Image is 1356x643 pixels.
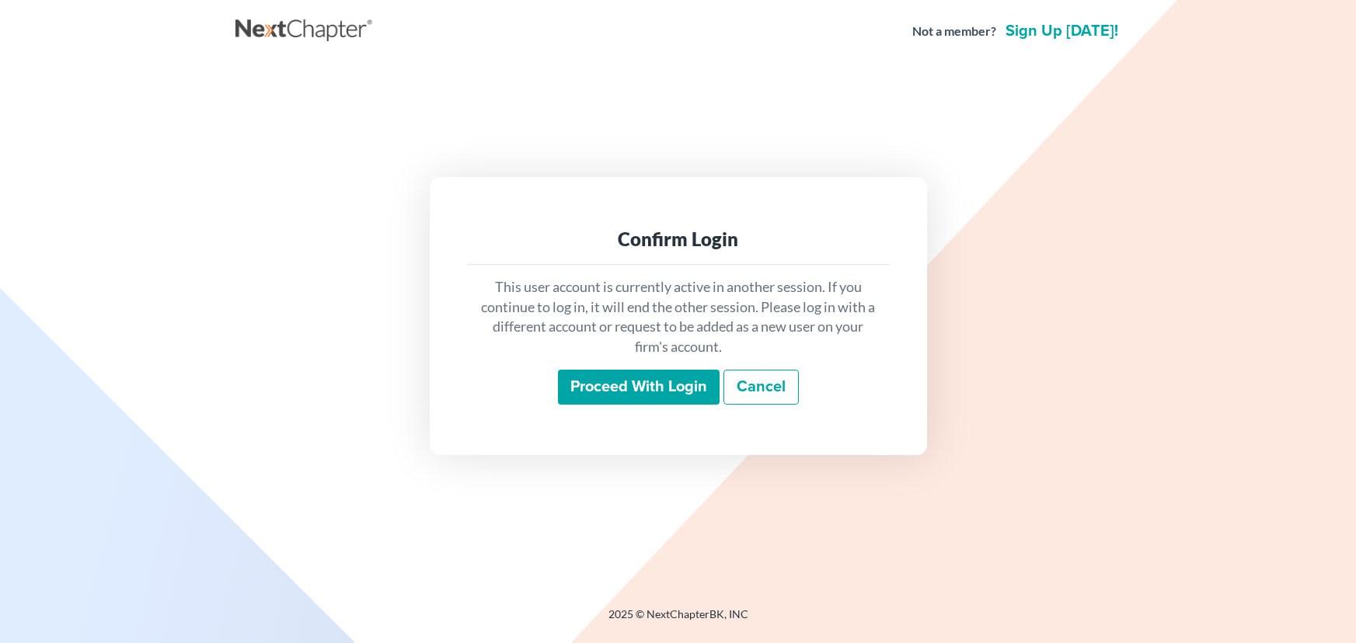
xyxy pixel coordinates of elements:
[479,227,877,252] div: Confirm Login
[912,23,996,40] strong: Not a member?
[1002,23,1121,39] a: Sign up [DATE]!
[558,370,720,405] input: Proceed with login
[479,277,877,357] p: This user account is currently active in another session. If you continue to log in, it will end ...
[235,607,1121,634] div: 2025 © NextChapterBK, INC
[723,370,799,405] a: Cancel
